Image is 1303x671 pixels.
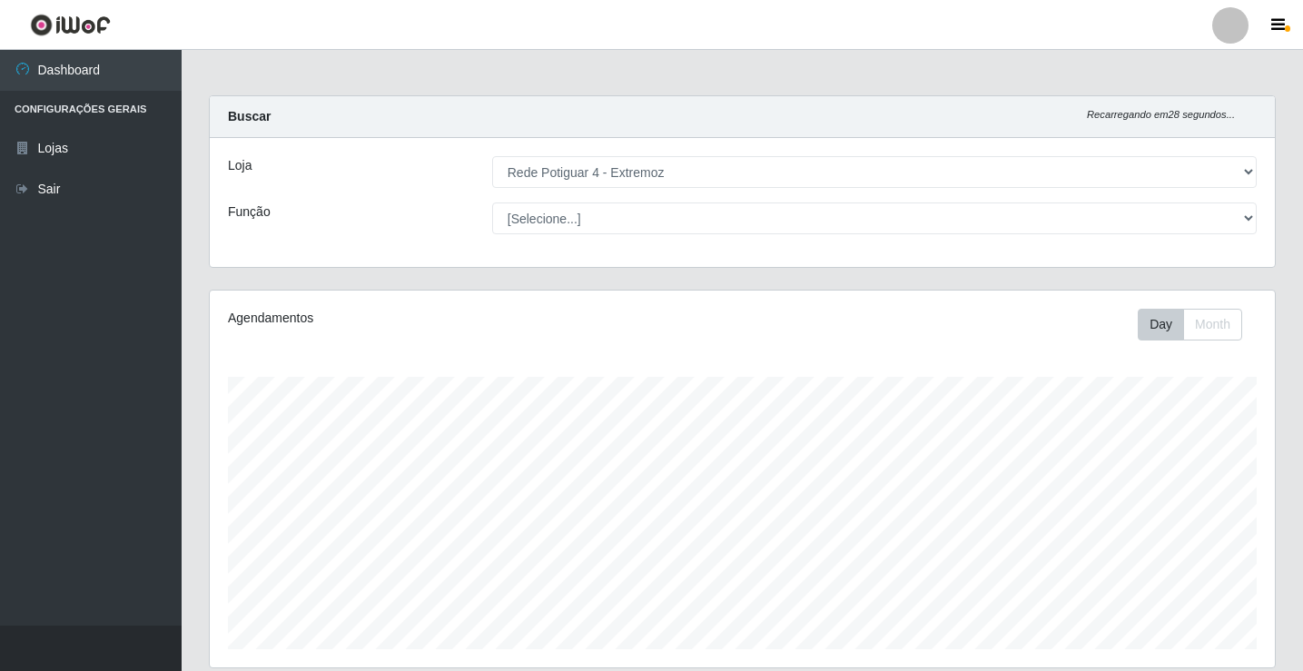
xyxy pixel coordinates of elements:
[228,202,271,222] label: Função
[228,156,252,175] label: Loja
[1183,309,1242,340] button: Month
[30,14,111,36] img: CoreUI Logo
[228,109,271,123] strong: Buscar
[1087,109,1235,120] i: Recarregando em 28 segundos...
[228,309,641,328] div: Agendamentos
[1138,309,1184,340] button: Day
[1138,309,1257,340] div: Toolbar with button groups
[1138,309,1242,340] div: First group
